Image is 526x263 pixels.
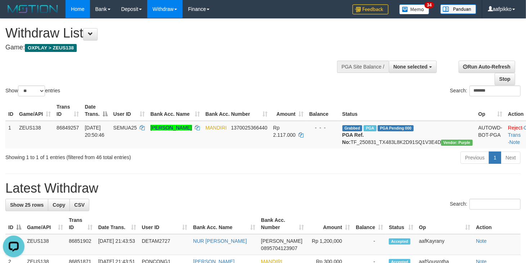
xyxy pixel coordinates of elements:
[48,199,70,211] a: Copy
[150,125,192,131] a: [PERSON_NAME]
[270,100,306,121] th: Amount: activate to sort column ascending
[459,61,515,73] a: Run Auto-Refresh
[352,4,388,14] img: Feedback.jpg
[258,214,307,234] th: Bank Acc. Number: activate to sort column ascending
[337,61,389,73] div: PGA Site Balance /
[66,214,95,234] th: Trans ID: activate to sort column ascending
[25,44,77,52] span: OXPLAY > ZEUS138
[74,202,85,208] span: CSV
[231,125,268,131] span: Copy 1370025366440 to clipboard
[95,234,139,255] td: [DATE] 21:43:53
[342,125,363,131] span: Grabbed
[306,100,340,121] th: Balance
[364,125,376,131] span: Marked by aafsreyleap
[309,124,337,131] div: - - -
[5,214,24,234] th: ID: activate to sort column descending
[261,245,297,251] span: Copy 0895704123907 to clipboard
[340,100,476,121] th: Status
[509,139,520,145] a: Note
[450,86,521,96] label: Search:
[508,125,522,131] a: Reject
[5,86,60,96] label: Show entries
[476,238,487,244] a: Note
[57,125,79,131] span: 86849257
[69,199,89,211] a: CSV
[501,152,521,164] a: Next
[53,202,65,208] span: Copy
[476,121,505,149] td: AUTOWD-BOT-PGA
[489,152,501,164] a: 1
[82,100,110,121] th: Date Trans.: activate to sort column descending
[148,100,203,121] th: Bank Acc. Name: activate to sort column ascending
[203,100,270,121] th: Bank Acc. Number: activate to sort column ascending
[389,61,437,73] button: None selected
[378,125,414,131] span: PGA Pending
[5,26,343,40] h1: Withdraw List
[416,234,473,255] td: aafKayrany
[441,140,472,146] span: Vendor URL: https://trx4.1velocity.biz
[476,100,505,121] th: Op: activate to sort column ascending
[399,4,430,14] img: Button%20Memo.svg
[5,4,60,14] img: MOTION_logo.png
[389,238,410,245] span: Accepted
[261,238,302,244] span: [PERSON_NAME]
[5,44,343,51] h4: Game:
[394,64,428,70] span: None selected
[24,214,66,234] th: Game/API: activate to sort column ascending
[273,125,296,138] span: Rp 2.117.000
[190,214,258,234] th: Bank Acc. Name: activate to sort column ascending
[5,100,16,121] th: ID
[340,121,476,149] td: TF_250831_TX483L8K2D91SQ1V3E4D
[5,121,16,149] td: 1
[440,4,476,14] img: panduan.png
[416,214,473,234] th: Op: activate to sort column ascending
[469,86,521,96] input: Search:
[139,234,190,255] td: DETAM2727
[95,214,139,234] th: Date Trans.: activate to sort column ascending
[113,125,137,131] span: SEMUA25
[16,100,54,121] th: Game/API: activate to sort column ascending
[10,202,44,208] span: Show 25 rows
[3,3,24,25] button: Open LiveChat chat widget
[450,199,521,210] label: Search:
[5,181,521,196] h1: Latest Withdraw
[353,234,386,255] td: -
[424,2,434,8] span: 34
[469,199,521,210] input: Search:
[16,121,54,149] td: ZEUS138
[386,214,416,234] th: Status: activate to sort column ascending
[5,151,214,161] div: Showing 1 to 1 of 1 entries (filtered from 46 total entries)
[111,100,148,121] th: User ID: activate to sort column ascending
[54,100,82,121] th: Trans ID: activate to sort column ascending
[24,234,66,255] td: ZEUS138
[5,199,48,211] a: Show 25 rows
[139,214,190,234] th: User ID: activate to sort column ascending
[460,152,489,164] a: Previous
[307,214,353,234] th: Amount: activate to sort column ascending
[66,234,95,255] td: 86851902
[353,214,386,234] th: Balance: activate to sort column ascending
[473,214,521,234] th: Action
[307,234,353,255] td: Rp 1,200,000
[495,73,515,85] a: Stop
[206,125,227,131] span: MANDIRI
[193,238,247,244] a: NUR [PERSON_NAME]
[18,86,45,96] select: Showentries
[342,132,364,145] b: PGA Ref. No:
[85,125,104,138] span: [DATE] 20:50:46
